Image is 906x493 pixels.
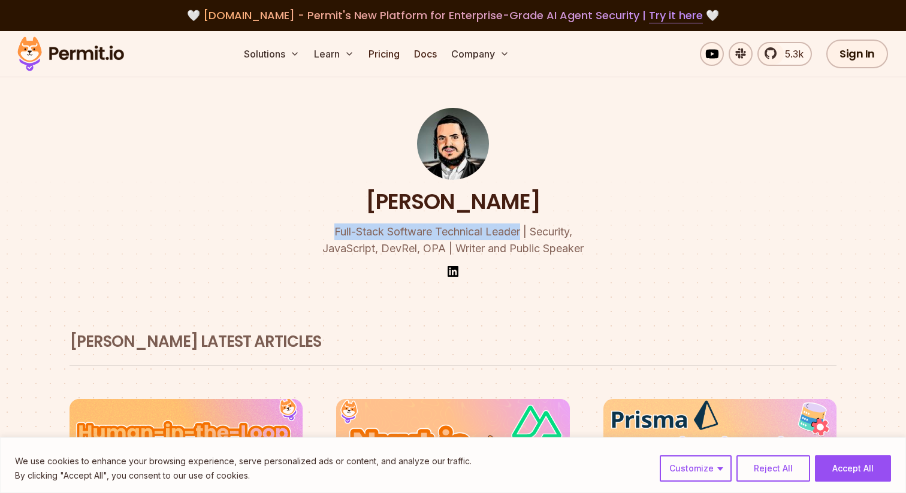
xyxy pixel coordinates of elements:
a: 5.3k [757,42,812,66]
p: We use cookies to enhance your browsing experience, serve personalized ads or content, and analyz... [15,454,472,468]
h1: [PERSON_NAME] [366,187,540,217]
button: Solutions [239,42,304,66]
img: linkedin [446,264,460,279]
h2: [PERSON_NAME] latest articles [70,331,836,353]
p: Full-Stack Software Technical Leader | Security, JavaScript, DevRel, OPA | Writer and Public Speaker [223,223,683,257]
a: Sign In [826,40,888,68]
a: Pricing [364,42,404,66]
button: Learn [309,42,359,66]
div: 🤍 🤍 [29,7,877,24]
span: 5.3k [778,47,804,61]
button: Accept All [815,455,891,482]
img: Gabriel L. Manor [417,108,489,180]
a: Docs [409,42,442,66]
button: Company [446,42,514,66]
button: Customize [660,455,732,482]
span: [DOMAIN_NAME] - Permit's New Platform for Enterprise-Grade AI Agent Security | [203,8,703,23]
img: Permit logo [12,34,129,74]
p: By clicking "Accept All", you consent to our use of cookies. [15,468,472,483]
button: Reject All [736,455,810,482]
a: Try it here [649,8,703,23]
